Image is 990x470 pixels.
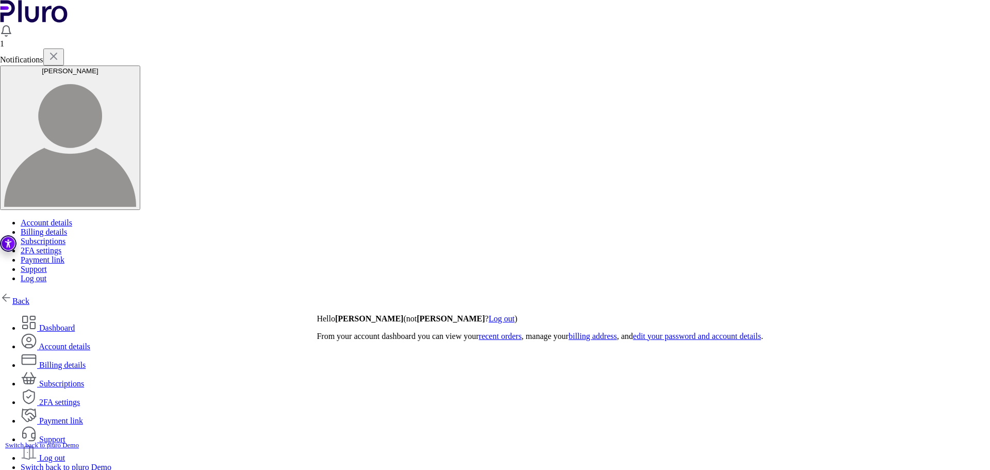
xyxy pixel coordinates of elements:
[317,314,990,323] p: Hello (not ? )
[21,323,75,332] a: Dashboard
[4,75,136,207] img: user avatar
[21,228,67,236] a: Billing details
[21,453,65,462] a: Log out
[479,332,522,341] a: recent orders
[633,332,761,341] a: edit your password and account details
[5,441,79,449] a: Switch back to pluro Demo
[21,342,90,351] a: Account details
[21,218,72,227] a: Account details
[21,379,84,388] a: Subscriptions
[21,274,46,283] a: Log out
[21,416,83,425] a: Payment link
[417,314,485,323] strong: [PERSON_NAME]
[21,435,65,444] a: Support
[489,314,515,323] a: Log out
[335,314,403,323] strong: [PERSON_NAME]
[21,237,65,246] a: Subscriptions
[21,265,47,273] a: Support
[317,332,990,341] p: From your account dashboard you can view your , manage your , and .
[569,332,617,341] a: billing address
[21,398,80,407] a: 2FA settings
[21,361,86,369] a: Billing details
[4,67,136,75] div: [PERSON_NAME]
[21,246,61,255] a: 2FA settings
[21,255,64,264] a: Payment link
[47,50,60,62] img: x.svg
